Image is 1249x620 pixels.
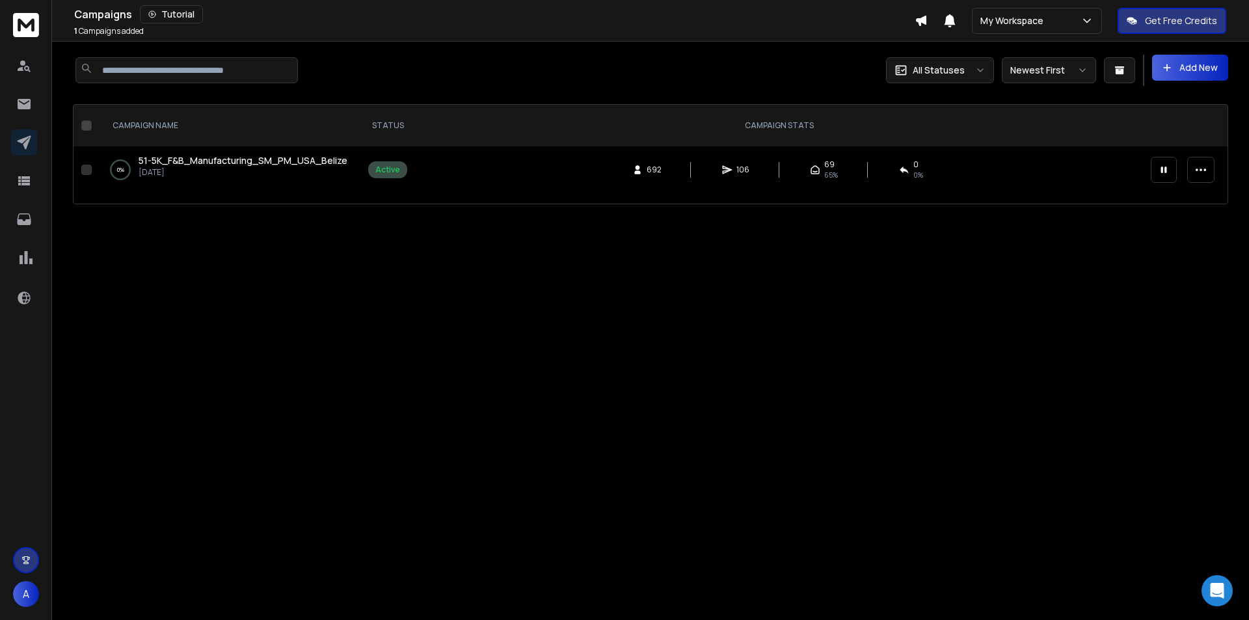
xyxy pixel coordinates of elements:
button: A [13,581,39,607]
th: CAMPAIGN STATS [415,105,1143,146]
p: Get Free Credits [1145,14,1217,27]
span: 51-5K_F&B_Manufacturing_SM_PM_USA_Belize [139,154,347,167]
span: 0 % [913,170,923,180]
a: 51-5K_F&B_Manufacturing_SM_PM_USA_Belize [139,154,347,167]
th: CAMPAIGN NAME [97,105,360,146]
span: 106 [736,165,749,175]
div: Campaigns [74,5,915,23]
span: 65 % [824,170,838,180]
p: 0 % [117,163,124,176]
span: 69 [824,159,835,170]
div: Active [375,165,400,175]
button: Get Free Credits [1118,8,1226,34]
p: Campaigns added [74,26,144,36]
button: Tutorial [140,5,203,23]
p: My Workspace [980,14,1049,27]
td: 0%51-5K_F&B_Manufacturing_SM_PM_USA_Belize[DATE] [97,146,360,193]
button: Add New [1152,55,1228,81]
span: 1 [74,25,77,36]
button: Newest First [1002,57,1096,83]
th: STATUS [360,105,415,146]
span: 692 [647,165,662,175]
p: All Statuses [913,64,965,77]
span: 0 [913,159,919,170]
div: Open Intercom Messenger [1202,575,1233,606]
p: [DATE] [139,167,347,178]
